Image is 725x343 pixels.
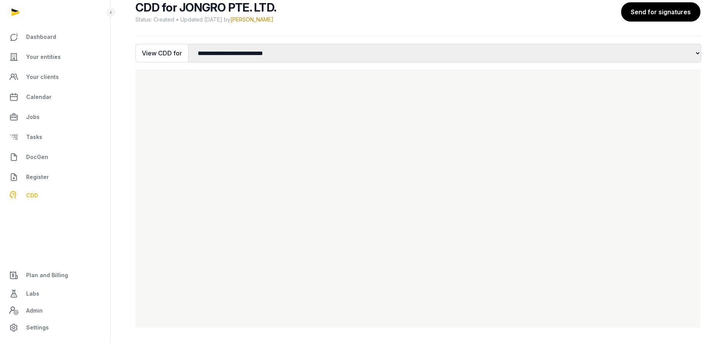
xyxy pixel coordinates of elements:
button: View CDD for [135,44,188,62]
span: Your entities [26,52,61,62]
span: Dashboard [26,32,56,42]
span: Your clients [26,72,59,82]
span: Jobs [26,112,40,122]
span: DocGen [26,152,48,162]
span: Calendar [26,92,52,102]
span: View CDD for [142,49,182,58]
a: Your clients [6,68,104,86]
span: Register [26,172,49,182]
span: Status: Created • Updated [DATE] by [135,16,615,23]
span: Settings [26,323,49,332]
span: CDD [26,191,38,200]
span: [PERSON_NAME] [230,16,273,23]
a: Plan and Billing [6,266,104,284]
a: Calendar [6,88,104,106]
a: Settings [6,318,104,337]
a: Your entities [6,48,104,66]
a: Register [6,168,104,186]
a: CDD [6,188,104,203]
a: Jobs [6,108,104,126]
a: Dashboard [6,28,104,46]
a: DocGen [6,148,104,166]
span: Plan and Billing [26,271,68,280]
button: Send for signatures [621,2,700,22]
span: Tasks [26,132,42,142]
span: Admin [26,306,43,315]
a: Admin [6,303,104,318]
a: Tasks [6,128,104,146]
span: Labs [26,289,39,298]
span: CDD for JONGRO PTE. LTD. [135,0,276,14]
a: Labs [6,284,104,303]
